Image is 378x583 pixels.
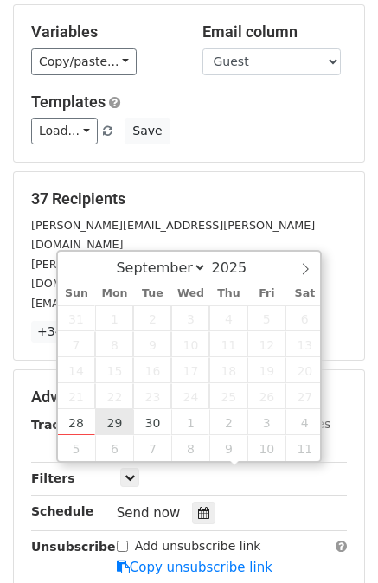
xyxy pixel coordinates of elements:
span: September 21, 2025 [58,383,96,409]
span: September 1, 2025 [95,305,133,331]
small: [EMAIL_ADDRESS][PERSON_NAME][DOMAIN_NAME] [31,297,316,310]
span: October 10, 2025 [247,435,285,461]
span: September 5, 2025 [247,305,285,331]
span: October 6, 2025 [95,435,133,461]
span: October 9, 2025 [209,435,247,461]
a: Load... [31,118,98,144]
span: September 24, 2025 [171,383,209,409]
span: September 14, 2025 [58,357,96,383]
span: October 5, 2025 [58,435,96,461]
span: Sat [285,288,324,299]
span: September 7, 2025 [58,331,96,357]
span: October 1, 2025 [171,409,209,435]
span: Tue [133,288,171,299]
strong: Filters [31,471,75,485]
span: September 16, 2025 [133,357,171,383]
a: Copy unsubscribe link [117,560,272,575]
h5: Email column [202,22,348,42]
span: August 31, 2025 [58,305,96,331]
span: September 19, 2025 [247,357,285,383]
span: October 3, 2025 [247,409,285,435]
span: September 28, 2025 [58,409,96,435]
span: October 11, 2025 [285,435,324,461]
span: September 27, 2025 [285,383,324,409]
span: October 8, 2025 [171,435,209,461]
span: October 4, 2025 [285,409,324,435]
a: +34 more [31,321,104,343]
span: September 3, 2025 [171,305,209,331]
button: Save [125,118,170,144]
span: Mon [95,288,133,299]
span: Send now [117,505,181,521]
span: September 15, 2025 [95,357,133,383]
span: October 7, 2025 [133,435,171,461]
span: September 22, 2025 [95,383,133,409]
span: October 2, 2025 [209,409,247,435]
input: Year [207,259,269,276]
span: September 11, 2025 [209,331,247,357]
span: September 29, 2025 [95,409,133,435]
a: Copy/paste... [31,48,137,75]
span: September 8, 2025 [95,331,133,357]
span: Wed [171,288,209,299]
span: Sun [58,288,96,299]
strong: Tracking [31,418,89,432]
small: [PERSON_NAME][EMAIL_ADDRESS][PERSON_NAME][DOMAIN_NAME] [31,258,315,291]
span: September 23, 2025 [133,383,171,409]
label: Add unsubscribe link [135,537,261,555]
span: September 30, 2025 [133,409,171,435]
h5: 37 Recipients [31,189,347,208]
span: September 6, 2025 [285,305,324,331]
a: Templates [31,93,106,111]
span: September 9, 2025 [133,331,171,357]
span: September 2, 2025 [133,305,171,331]
iframe: Chat Widget [292,500,378,583]
small: [PERSON_NAME][EMAIL_ADDRESS][PERSON_NAME][DOMAIN_NAME] [31,219,315,252]
strong: Unsubscribe [31,540,116,554]
span: September 25, 2025 [209,383,247,409]
h5: Variables [31,22,176,42]
h5: Advanced [31,388,347,407]
span: September 26, 2025 [247,383,285,409]
span: Fri [247,288,285,299]
strong: Schedule [31,504,93,518]
span: September 20, 2025 [285,357,324,383]
span: September 18, 2025 [209,357,247,383]
span: September 12, 2025 [247,331,285,357]
span: September 4, 2025 [209,305,247,331]
span: September 10, 2025 [171,331,209,357]
span: Thu [209,288,247,299]
span: September 17, 2025 [171,357,209,383]
span: September 13, 2025 [285,331,324,357]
